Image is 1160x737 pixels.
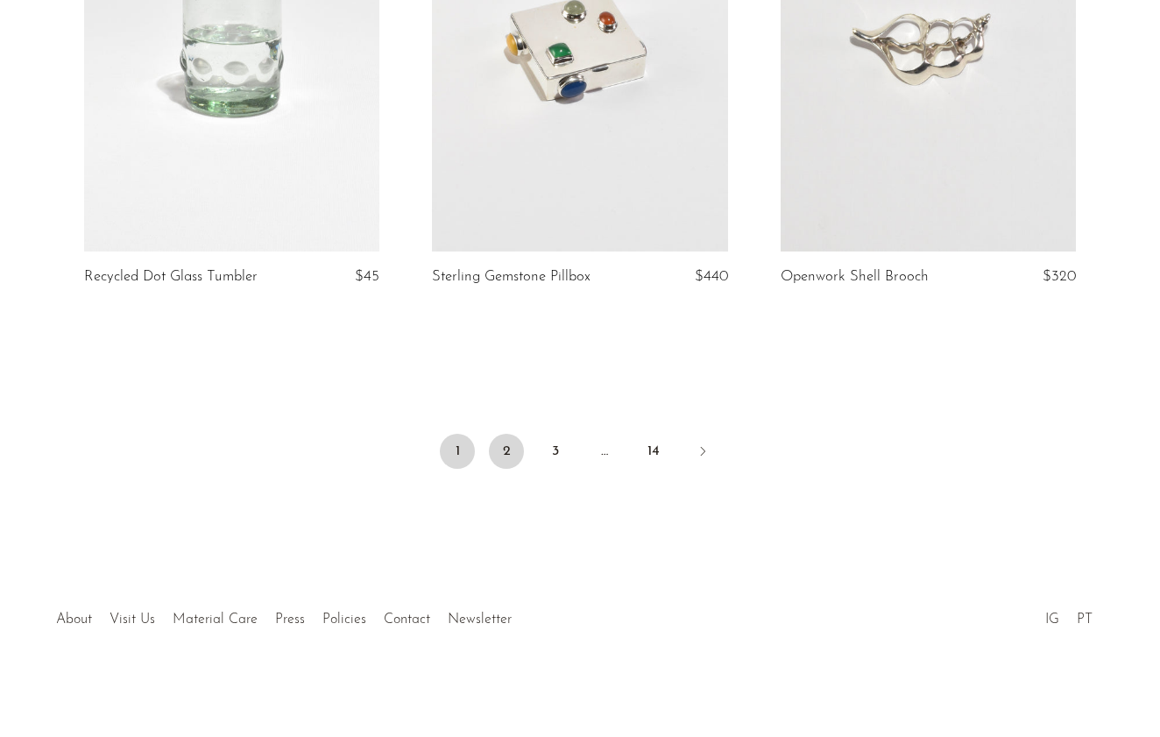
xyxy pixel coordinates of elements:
[432,269,591,285] a: Sterling Gemstone Pillbox
[695,269,728,284] span: $440
[275,613,305,627] a: Press
[1077,613,1093,627] a: PT
[685,434,720,472] a: Next
[110,613,155,627] a: Visit Us
[1043,269,1076,284] span: $320
[440,434,475,469] span: 1
[322,613,366,627] a: Policies
[384,613,430,627] a: Contact
[1036,599,1101,632] ul: Social Medias
[489,434,524,469] a: 2
[1045,613,1059,627] a: IG
[84,269,258,285] a: Recycled Dot Glass Tumbler
[636,434,671,469] a: 14
[47,599,520,632] ul: Quick links
[355,269,379,284] span: $45
[781,269,929,285] a: Openwork Shell Brooch
[173,613,258,627] a: Material Care
[587,434,622,469] span: …
[538,434,573,469] a: 3
[56,613,92,627] a: About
